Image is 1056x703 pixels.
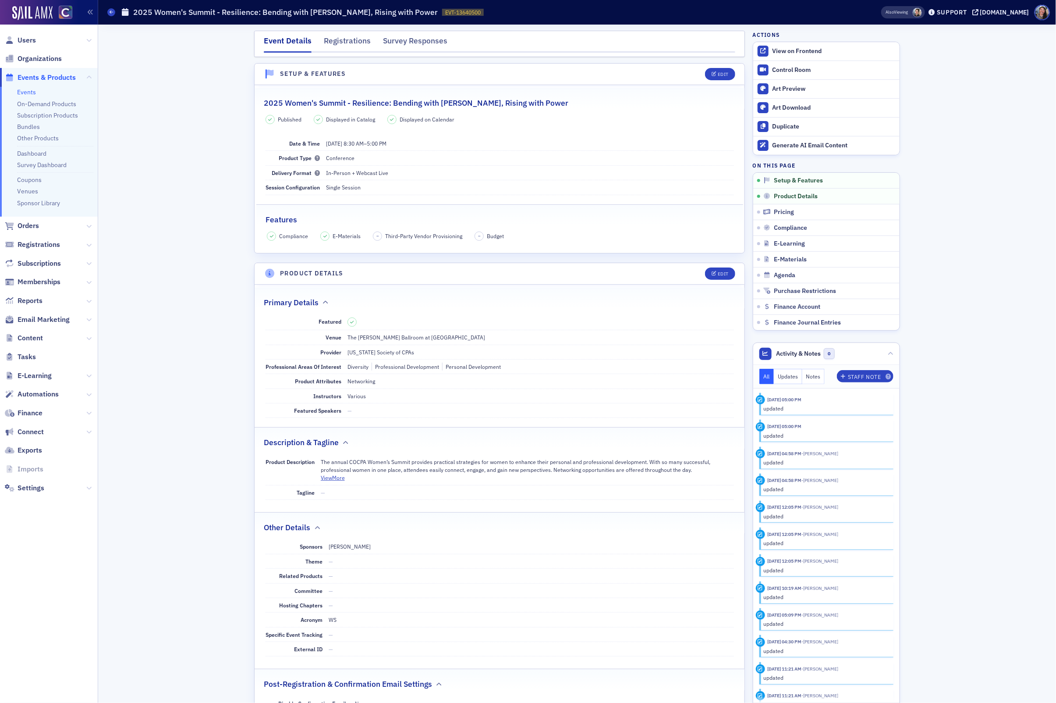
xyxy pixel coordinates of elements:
[763,404,887,412] div: updated
[321,489,325,496] span: —
[17,187,38,195] a: Venues
[756,395,765,404] div: Update
[321,458,734,474] p: The annual COCPA Women’s Summit provides practical strategies for women to enhance their personal...
[289,140,320,147] span: Date & Time
[767,666,801,672] time: 8/4/2025 11:21 AM
[266,184,320,191] span: Session Configuration
[763,432,887,439] div: updated
[5,446,42,455] a: Exports
[266,363,341,370] span: Professional Areas Of Interest
[753,98,900,117] a: Art Download
[763,674,887,682] div: updated
[5,352,36,362] a: Tasks
[385,232,462,240] span: Third-Party Vendor Provisioning
[980,8,1029,16] div: [DOMAIN_NAME]
[753,161,900,169] h4: On this page
[383,35,447,51] div: Survey Responses
[347,363,369,371] div: Diversity
[886,9,894,15] div: Also
[18,446,42,455] span: Exports
[848,375,881,379] div: Staff Note
[326,115,375,123] span: Displayed in Catalog
[801,504,838,510] span: Tiffany Carson
[326,169,388,176] span: In-Person + Webcast Live
[756,638,765,647] div: Update
[326,140,386,147] span: –
[300,543,322,550] span: Sponsors
[5,221,39,231] a: Orders
[280,69,346,79] h4: Setup & Features
[18,54,62,64] span: Organizations
[801,666,838,672] span: Tiffany Carson
[478,233,481,239] span: –
[774,240,805,248] span: E-Learning
[18,371,52,381] span: E-Learning
[264,522,310,533] h2: Other Details
[756,422,765,432] div: Update
[18,36,36,45] span: Users
[12,6,53,20] a: SailAMX
[18,427,44,437] span: Connect
[18,408,43,418] span: Finance
[400,115,454,123] span: Displayed on Calendar
[5,389,59,399] a: Automations
[753,136,900,155] button: Generate AI Email Content
[753,61,900,79] a: Control Room
[5,315,70,325] a: Email Marketing
[321,474,345,482] button: ViewMore
[774,224,807,232] span: Compliance
[774,193,818,200] span: Product Details
[329,587,333,594] span: —
[763,566,887,574] div: updated
[347,407,352,414] span: —
[767,639,801,645] time: 8/7/2025 04:30 PM
[801,585,838,591] span: Tiffany Carson
[347,377,375,385] div: Networking
[774,271,795,279] span: Agenda
[753,117,900,136] button: Duplicate
[18,389,59,399] span: Automations
[774,287,836,295] span: Purchase Restrictions
[773,85,895,93] div: Art Preview
[767,531,801,537] time: 8/22/2025 12:05 PM
[937,8,967,16] div: Support
[133,7,438,18] h1: 2025 Women's Summit - Resilience: Bending with [PERSON_NAME], Rising with Power
[329,572,333,579] span: —
[837,370,893,382] button: Staff Note
[266,214,297,225] h2: Features
[801,639,838,645] span: Tiffany Carson
[767,692,801,699] time: 8/4/2025 11:21 AM
[376,233,379,239] span: –
[767,423,801,429] time: 8/22/2025 05:00 PM
[756,557,765,566] div: Update
[17,176,42,184] a: Coupons
[264,97,568,109] h2: 2025 Women's Summit - Resilience: Bending with [PERSON_NAME], Rising with Power
[718,271,729,276] div: Edit
[753,31,780,39] h4: Actions
[5,427,44,437] a: Connect
[773,104,895,112] div: Art Download
[756,503,765,512] div: Update
[763,620,887,628] div: updated
[5,36,36,45] a: Users
[305,558,322,565] span: Theme
[17,161,67,169] a: Survey Dashboard
[763,593,887,601] div: updated
[767,396,801,403] time: 8/22/2025 05:00 PM
[272,169,320,176] span: Delivery Format
[753,79,900,98] a: Art Preview
[326,154,354,161] span: Conference
[18,259,61,268] span: Subscriptions
[774,208,794,216] span: Pricing
[886,9,908,15] span: Viewing
[767,558,801,564] time: 8/22/2025 12:05 PM
[774,256,807,264] span: E-Materials
[17,150,46,157] a: Dashboard
[329,631,333,638] span: —
[18,240,60,250] span: Registrations
[718,72,729,77] div: Edit
[294,646,322,653] span: External ID
[18,73,76,82] span: Events & Products
[1035,5,1050,20] span: Profile
[756,664,765,674] div: Update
